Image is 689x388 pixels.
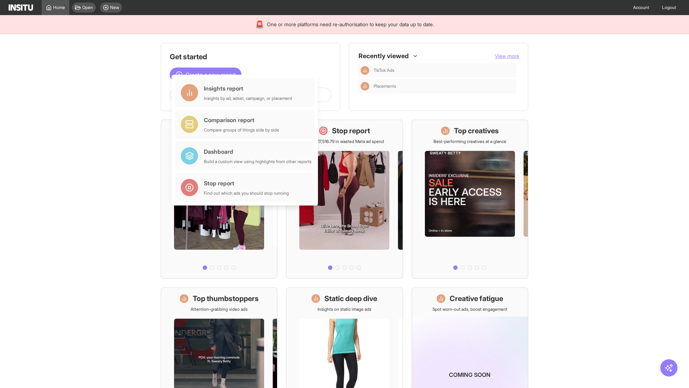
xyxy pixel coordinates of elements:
h1: Top creatives [454,126,499,136]
span: View more [495,53,519,59]
a: Top creativesBest-performing creatives at a glance [412,120,528,279]
p: Insights on static image ads [318,306,371,312]
h1: Get started [170,52,331,62]
a: Stop reportSave £17,516.79 in wasted Meta ad spend [286,120,403,279]
span: New [110,5,119,10]
button: View more [495,52,519,60]
div: Find out which ads you should stop running [204,190,289,196]
div: Insights by ad, adset, campaign, or placement [204,96,292,101]
img: Logo [9,4,33,11]
div: Dashboard [204,147,311,156]
span: TikTok Ads [374,68,394,73]
div: Insights [361,82,369,91]
p: Attention-grabbing video ads [191,306,248,312]
span: Home [53,5,65,10]
p: Best-performing creatives at a glance [433,139,506,144]
span: One or more platforms need re-authorisation to keep your data up to date. [267,21,434,28]
span: Placements [374,83,396,89]
button: Create a new report [170,68,242,82]
h1: Top thumbstoppers [193,294,259,304]
span: Open [82,5,93,10]
span: Create a new report [186,70,236,79]
span: TikTok Ads [374,68,514,73]
div: Stop report [204,179,289,188]
div: Insights report [204,84,292,93]
div: Compare groups of things side by side [204,127,279,133]
h1: Static deep dive [324,294,377,304]
div: Comparison report [204,116,279,124]
div: Build a custom view using highlights from other reports [204,159,311,165]
div: 🚨 [255,19,264,29]
p: Save £17,516.79 in wasted Meta ad spend [305,139,384,144]
span: Placements [374,83,514,89]
h1: Stop report [332,126,370,136]
a: What's live nowSee all active ads instantly [161,120,277,279]
div: Insights [361,66,369,75]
